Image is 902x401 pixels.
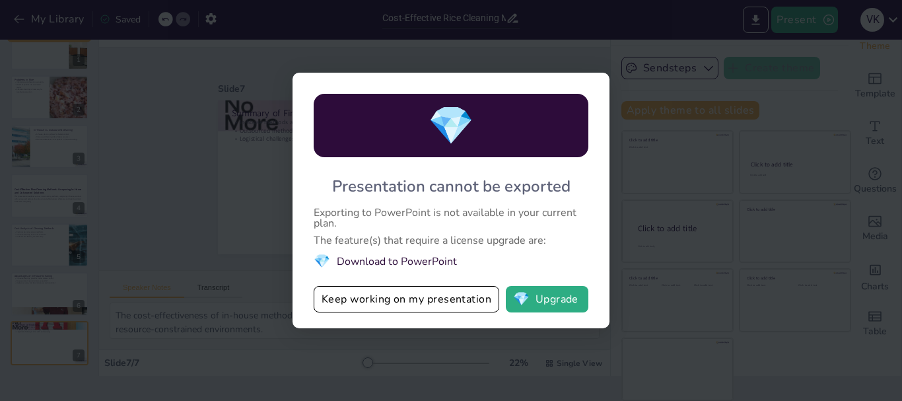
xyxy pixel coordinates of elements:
[314,252,330,270] span: diamond
[513,293,530,306] span: diamond
[314,252,588,270] li: Download to PowerPoint
[332,176,571,197] div: Presentation cannot be exported
[314,235,588,246] div: The feature(s) that require a license upgrade are:
[314,207,588,229] div: Exporting to PowerPoint is not available in your current plan.
[506,286,588,312] button: diamondUpgrade
[314,286,499,312] button: Keep working on my presentation
[428,100,474,151] span: diamond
